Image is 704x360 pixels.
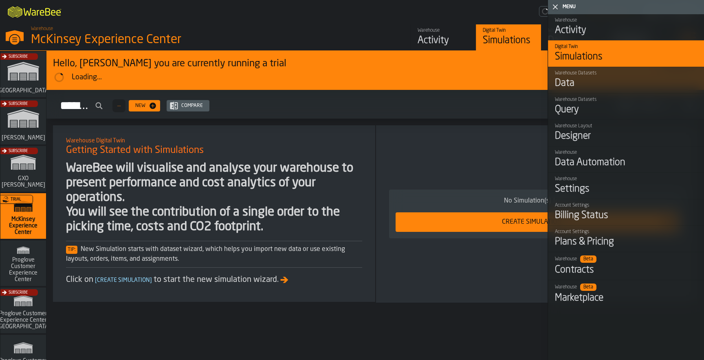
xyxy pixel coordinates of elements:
div: New Simulation starts with dataset wizard, which helps you import new data or use existing layout... [66,244,362,264]
span: Tip: [66,246,77,254]
div: ItemListCard- [376,125,697,303]
div: ItemListCard- [46,51,704,90]
a: link-to-/wh/i/fa949e79-6535-42a1-9210-3ec8e248409d/simulations [0,288,46,335]
div: No Simulation(s) found [396,196,678,206]
div: Menu Subscription [539,6,576,17]
span: Trial [11,197,21,202]
div: WareBee will visualise and analyse your warehouse to present performance and cost analytics of yo... [66,161,362,234]
div: Simulations [483,34,535,47]
span: Getting Started with Simulations [66,144,204,157]
button: button-Create Simulation [396,212,678,232]
a: link-to-/wh/i/1653e8cc-126b-480f-9c47-e01e76aa4a88/simulations [0,99,46,146]
div: title-Getting Started with Simulations [59,132,369,161]
div: Click on to start the new simulation wizard. [66,274,362,286]
div: ButtonLoadMore-Load More-Prev-First-Last [109,99,129,112]
a: link-to-/wh/i/99265d59-bd42-4a33-a5fd-483dee362034/simulations [0,193,46,240]
button: button-New [129,100,160,111]
span: Subscribe [9,290,28,295]
span: Subscribe [9,149,28,153]
div: Create Simulation [400,217,663,227]
a: link-to-/wh/i/ad8a128b-0962-41b6-b9c5-f48cc7973f93/simulations [0,240,46,288]
span: Warehouse [31,26,53,32]
a: link-to-/wh/i/99265d59-bd42-4a33-a5fd-483dee362034/simulations [476,24,541,50]
div: Activity [418,34,469,47]
span: — [117,103,121,109]
h2: button-Simulations [46,90,704,119]
div: Digital Twin [483,28,535,33]
a: link-to-/wh/i/b5402f52-ce28-4f27-b3d4-5c6d76174849/simulations [0,52,46,99]
a: link-to-/wh/i/99265d59-bd42-4a33-a5fd-483dee362034/feed/ [411,24,476,50]
span: Proglove Customer Experience Center [4,257,43,283]
span: ] [150,277,152,283]
div: New [132,103,149,109]
button: button-Compare [167,100,209,111]
a: link-to-/wh/i/99265d59-bd42-4a33-a5fd-483dee362034/pricing/ [539,6,576,17]
span: [ [95,277,97,283]
span: Subscribe [9,102,28,106]
span: Subscribe [9,55,28,59]
div: Warehouse [418,28,469,33]
a: link-to-/wh/i/baca6aa3-d1fc-43c0-a604-2a1c9d5db74d/simulations [0,146,46,193]
div: Loading... [72,73,697,82]
div: McKinsey Experience Center [31,33,251,47]
div: Hello, [PERSON_NAME] you are currently running a trial [53,57,659,70]
div: ItemListCard- [53,125,375,302]
a: link-to-/wh/i/99265d59-bd42-4a33-a5fd-483dee362034/data [541,24,606,50]
div: Compare [178,103,206,109]
span: Create Simulation [93,277,154,283]
h2: Sub Title [66,136,362,144]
